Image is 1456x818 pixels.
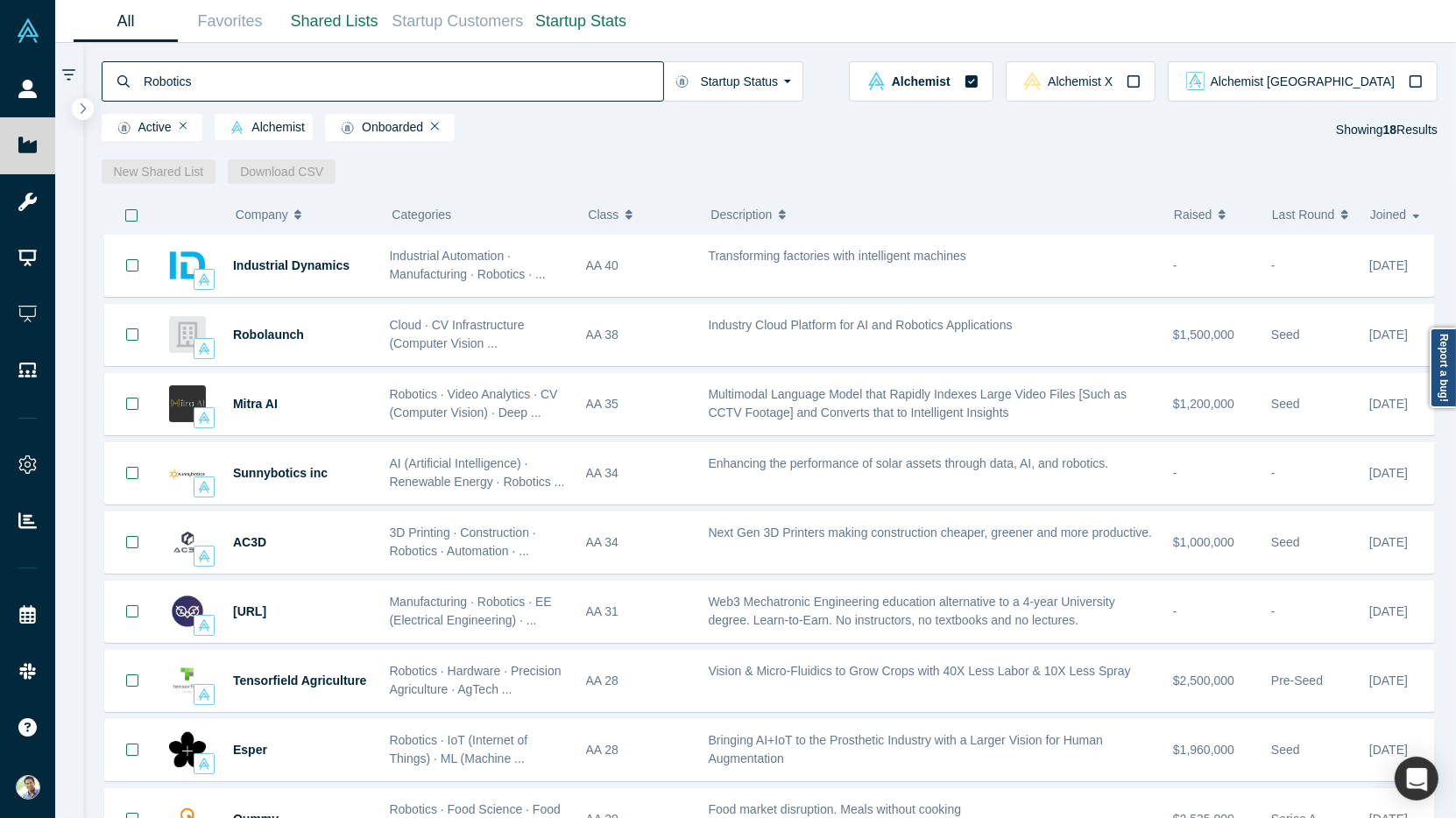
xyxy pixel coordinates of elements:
[390,249,546,281] span: Industrial Automation · Manufacturing · Robotics · ...
[709,733,1103,765] span: Bringing AI+IoT to the Prosthetic Industry with a Larger Vision for Human Augmentation
[1430,328,1456,408] a: Report a bug!
[16,18,40,43] img: Alchemist Vault Logo
[105,305,159,365] button: Bookmark
[105,651,159,711] button: Bookmark
[110,121,172,135] span: Active
[1271,743,1300,757] span: Seed
[1271,673,1323,688] span: Pre-Seed
[1173,466,1177,480] span: -
[233,535,266,549] a: AC3D
[233,673,366,688] a: Tensorfield Agriculture
[105,443,159,504] button: Bookmark
[1186,72,1205,90] img: alchemist_aj Vault Logo
[390,387,558,420] span: Robotics · Video Analytics · CV (Computer Vision) · Deep ...
[1369,673,1408,688] span: [DATE]
[16,775,40,800] img: Ravi Belani's Account
[390,595,552,627] span: Manufacturing · Robotics · EE (Electrical Engineering) · ...
[169,593,206,630] img: mechlabs.ai's Logo
[169,316,206,353] img: Robolaunch's Logo
[1272,196,1335,233] span: Last Round
[105,512,159,573] button: Bookmark
[169,455,206,491] img: Sunnybotics inc's Logo
[675,74,689,88] img: Startup status
[102,159,216,184] button: New Shared List
[710,196,772,233] span: Description
[1048,75,1113,88] span: Alchemist X
[1173,397,1234,411] span: $1,200,000
[230,121,244,134] img: alchemist Vault Logo
[1173,673,1234,688] span: $2,500,000
[1369,535,1408,549] span: [DATE]
[586,305,690,365] div: AA 38
[105,720,159,780] button: Bookmark
[392,208,451,222] span: Categories
[709,249,966,263] span: Transforming factories with intelligent machines
[709,802,962,816] span: Food market disruption. Meals without cooking
[233,604,266,618] a: [URL]
[709,664,1131,678] span: Vision & Micro-Fluidics to Grow Crops with 40X Less Labor & 10X Less Spray
[180,120,187,132] button: Remove Filter
[198,619,210,631] img: alchemist Vault Logo
[74,1,178,42] a: All
[588,196,618,233] span: Class
[282,1,386,42] a: Shared Lists
[178,1,282,42] a: Favorites
[867,72,886,90] img: alchemist Vault Logo
[1006,61,1156,102] button: alchemistx Vault LogoAlchemist X
[1173,328,1234,342] span: $1,500,000
[117,121,131,135] img: Startup status
[386,1,529,42] a: Startup Customers
[1271,328,1300,342] span: Seed
[198,688,210,701] img: alchemist Vault Logo
[1370,196,1425,233] button: Joined
[1369,328,1408,342] span: [DATE]
[1383,123,1397,137] strong: 18
[228,159,336,184] button: Download CSV
[709,456,1109,470] span: Enhancing the performance of solar assets through data, AI, and robotics.
[1336,123,1438,137] span: Showing Results
[1370,196,1406,233] span: Joined
[142,60,663,102] input: Search by company name, class, customer, one-liner or category
[1173,743,1234,757] span: $1,960,000
[169,662,206,699] img: Tensorfield Agriculture's Logo
[1369,258,1408,272] span: [DATE]
[1271,258,1276,272] span: -
[588,196,683,233] button: Class
[1272,196,1352,233] button: Last Round
[1023,72,1042,90] img: alchemistx Vault Logo
[105,582,159,642] button: Bookmark
[233,328,304,342] a: Robolaunch
[1173,604,1177,618] span: -
[333,121,423,135] span: Onboarded
[663,61,804,102] button: Startup Status
[233,397,278,411] a: Mitra AI
[223,121,305,135] span: Alchemist
[105,235,159,296] button: Bookmark
[198,481,210,493] img: alchemist Vault Logo
[169,524,206,561] img: AC3D's Logo
[1369,604,1408,618] span: [DATE]
[529,1,633,42] a: Startup Stats
[586,512,690,573] div: AA 34
[709,525,1153,539] span: Next Gen 3D Printers making construction cheaper, greener and more productive.
[586,236,690,296] div: AA 40
[233,466,328,480] span: Sunnybotics inc
[341,121,354,135] img: Startup status
[198,550,210,562] img: alchemist Vault Logo
[1369,743,1408,757] span: [DATE]
[198,342,210,355] img: alchemist Vault Logo
[198,758,210,770] img: alchemist Vault Logo
[1174,196,1254,233] button: Raised
[710,196,1156,233] button: Description
[390,318,525,350] span: Cloud · CV Infrastructure (Computer Vision ...
[586,651,690,711] div: AA 28
[586,582,690,642] div: AA 31
[709,595,1115,627] span: Web3 Mechatronic Engineering education alternative to a 4-year University degree. Learn-to-Earn. ...
[586,443,690,504] div: AA 34
[1369,397,1408,411] span: [DATE]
